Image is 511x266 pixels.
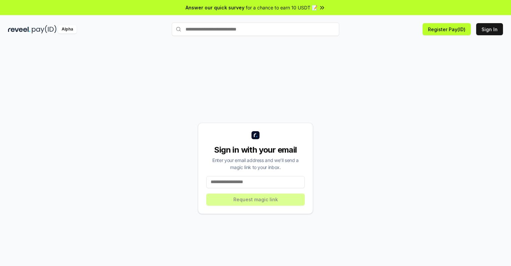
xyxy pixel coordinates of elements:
div: Enter your email address and we’ll send a magic link to your inbox. [206,157,305,171]
img: logo_small [251,131,260,139]
img: reveel_dark [8,25,30,34]
div: Alpha [58,25,77,34]
button: Register Pay(ID) [423,23,471,35]
span: Answer our quick survey [186,4,244,11]
img: pay_id [32,25,57,34]
div: Sign in with your email [206,145,305,155]
button: Sign In [476,23,503,35]
span: for a chance to earn 10 USDT 📝 [246,4,317,11]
